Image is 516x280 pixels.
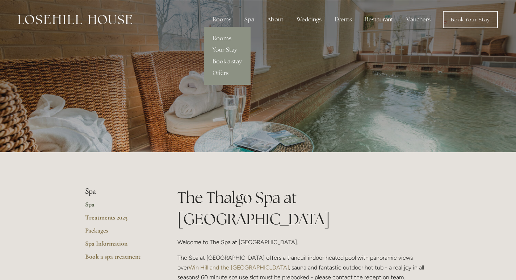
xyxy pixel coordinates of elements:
a: Your Stay [204,44,251,56]
a: Rooms [204,33,251,44]
a: Packages [85,226,154,239]
img: Losehill House [18,15,132,24]
a: Book a spa treatment [85,252,154,266]
div: Restaurant [359,12,399,27]
li: Spa [85,187,154,196]
a: Offers [204,67,251,79]
a: Spa Information [85,239,154,252]
h1: The Thalgo Spa at [GEOGRAPHIC_DATA] [177,187,431,230]
div: Rooms [207,12,237,27]
div: Weddings [291,12,327,27]
a: Book a stay [204,56,251,67]
p: Welcome to The Spa at [GEOGRAPHIC_DATA]. [177,237,431,247]
a: Vouchers [400,12,436,27]
a: Treatments 2025 [85,213,154,226]
a: Book Your Stay [443,11,498,28]
div: About [261,12,289,27]
div: Spa [239,12,260,27]
a: Spa [85,200,154,213]
div: Events [329,12,358,27]
a: Win Hill and the [GEOGRAPHIC_DATA] [189,264,289,271]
